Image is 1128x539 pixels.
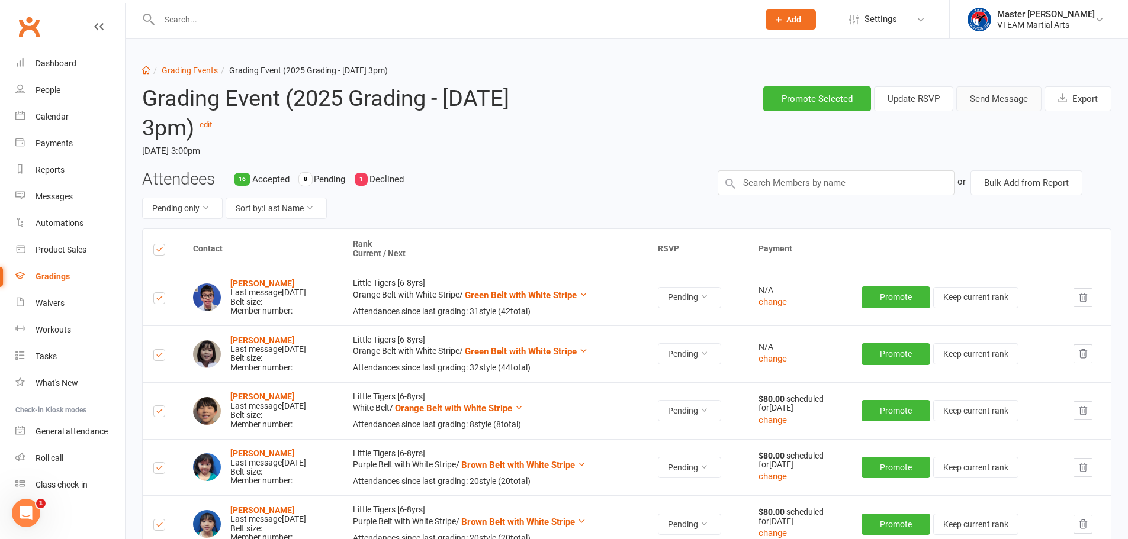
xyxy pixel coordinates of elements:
time: [DATE] 3:00pm [142,141,536,161]
h2: Grading Event (2025 Grading - [DATE] 3pm) [142,86,536,140]
a: Roll call [15,445,125,472]
div: N/A [759,286,840,295]
a: Messages [15,183,125,210]
input: Search... [156,11,750,28]
td: Little Tigers [6-8yrs] Purple Belt with White Stripe / [342,439,647,496]
button: Export [1045,86,1111,111]
div: General attendance [36,427,108,436]
span: Green Belt with White Stripe [465,290,577,301]
a: [PERSON_NAME] [230,505,294,515]
button: Bulk Add from Report [970,170,1082,195]
div: Calendar [36,112,69,121]
a: [PERSON_NAME] [230,392,294,401]
button: Brown Belt with White Stripe [461,515,586,529]
div: Attendances since last grading: 8 style ( 8 total) [353,420,637,429]
button: Promote Selected [763,86,871,111]
div: Last message [DATE] [230,345,306,354]
th: Payment [748,229,1111,269]
a: Class kiosk mode [15,472,125,498]
button: Pending [658,514,721,535]
a: [PERSON_NAME] [230,448,294,458]
span: Green Belt with White Stripe [465,346,577,357]
div: Belt size: Member number: [230,392,306,429]
a: Payments [15,130,125,157]
img: Jasmine Lau [193,510,221,538]
button: Pending [658,343,721,364]
span: Accepted [252,174,290,185]
span: Declined [369,174,404,185]
div: Class check-in [36,480,88,489]
button: Update RSVP [874,86,953,111]
button: Keep current rank [933,400,1018,421]
div: Attendances since last grading: 31 style ( 42 total) [353,307,637,316]
strong: $80.00 [759,507,786,517]
div: Belt size: Member number: [230,336,306,373]
div: Waivers [36,298,65,308]
a: Tasks [15,343,125,370]
th: Rank Current / Next [342,229,647,269]
div: scheduled for [DATE] [759,508,840,526]
button: Promote [862,514,930,535]
span: Add [786,15,801,24]
button: Add [766,9,816,30]
a: Reports [15,157,125,183]
button: Sort by:Last Name [226,198,327,219]
div: Roll call [36,453,63,463]
button: Keep current rank [933,343,1018,364]
div: Last message [DATE] [230,288,306,297]
div: 16 [234,173,250,186]
span: Pending [314,174,345,185]
img: Ava Cao [193,340,221,368]
div: Last message [DATE] [230,515,306,524]
th: Contact [182,229,342,269]
button: Green Belt with White Stripe [465,344,588,359]
button: Send Message [956,86,1042,111]
td: Little Tigers [6-8yrs] White Belt / [342,382,647,439]
a: Product Sales [15,237,125,263]
input: Search Members by name [718,170,955,195]
img: Evey Lau [193,453,221,481]
div: Belt size: Member number: [230,279,306,316]
strong: [PERSON_NAME] [230,279,294,288]
td: Little Tigers [6-8yrs] Orange Belt with White Stripe / [342,325,647,382]
button: Pending [658,400,721,421]
div: Dashboard [36,59,76,68]
div: What's New [36,378,78,388]
button: Keep current rank [933,457,1018,478]
button: Promote [862,457,930,478]
strong: $80.00 [759,451,786,460]
div: Reports [36,165,65,175]
img: thumb_image1628552580.png [968,8,991,31]
a: What's New [15,370,125,396]
span: Brown Belt with White Stripe [461,517,575,527]
span: Orange Belt with White Stripe [395,403,512,414]
a: Gradings [15,263,125,290]
img: Jayden Cao [193,283,221,311]
span: Brown Belt with White Stripe [461,460,575,470]
button: Green Belt with White Stripe [465,288,588,302]
td: Little Tigers [6-8yrs] Orange Belt with White Stripe / [342,269,647,325]
div: Workouts [36,325,71,334]
a: Automations [15,210,125,237]
div: People [36,85,60,95]
div: 8 [299,173,312,186]
button: change [759,413,787,427]
button: change [759,351,787,366]
div: Product Sales [36,245,86,254]
div: Gradings [36,272,70,281]
li: Grading Event (2025 Grading - [DATE] 3pm) [218,64,388,77]
a: Workouts [15,317,125,343]
button: Pending [658,287,721,308]
div: Attendances since last grading: 32 style ( 44 total) [353,363,637,372]
button: Pending only [142,198,223,219]
button: change [759,469,787,483]
a: Grading Events [162,66,218,75]
th: RSVP [647,229,748,269]
a: Calendar [15,104,125,130]
div: Attendances since last grading: 20 style ( 20 total) [353,477,637,486]
strong: $80.00 [759,394,786,404]
div: Payments [36,138,73,148]
div: 1 [355,173,368,186]
div: Last message [DATE] [230,459,306,467]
